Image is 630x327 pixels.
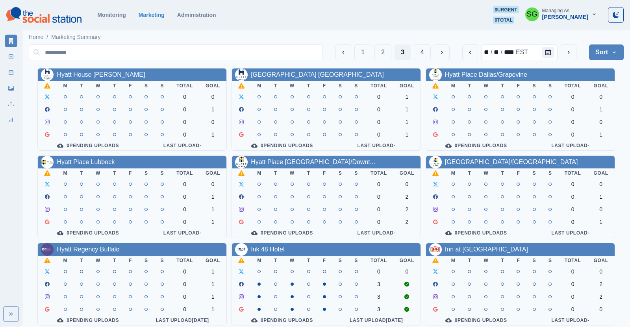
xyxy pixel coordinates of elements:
button: Calendar [542,47,554,58]
img: 102208794470 [41,243,54,256]
div: 2 [400,194,414,200]
div: Last Upload - [145,230,220,236]
th: S [542,256,558,265]
button: Page 4 [414,44,431,60]
th: T [107,168,122,178]
div: 0 [371,119,387,125]
div: Last Upload [DATE] [339,317,414,323]
th: F [122,256,138,265]
div: Last Upload - [532,142,608,149]
div: month [483,48,490,57]
th: W [89,81,107,91]
th: T [495,81,510,91]
div: 0 [176,106,193,113]
div: 1 [400,131,414,138]
div: 0 [176,306,193,312]
a: Hyatt Place Lubbock [57,159,115,165]
th: S [542,168,558,178]
th: M [445,168,462,178]
th: Goal [199,168,226,178]
th: S [138,168,154,178]
th: Goal [393,81,421,91]
a: Hyatt House [PERSON_NAME] [57,71,145,78]
div: 0 Pending Uploads [238,317,326,323]
th: M [445,81,462,91]
div: 0 [371,131,387,138]
div: 1 [594,131,608,138]
button: Page 1 [354,44,371,60]
div: 3 [371,281,387,287]
div: 0 [594,94,608,100]
th: M [57,81,74,91]
div: 0 [176,119,193,125]
th: W [477,81,495,91]
th: Goal [199,81,226,91]
a: Hyatt Place Dallas/Grapevine [445,71,527,78]
div: Last Upload - [532,230,608,236]
div: 0 [371,194,387,200]
th: Goal [587,81,615,91]
div: 2 [400,206,414,212]
span: 0 urgent [493,6,519,13]
div: [PERSON_NAME] [542,14,588,20]
img: 106478401957935 [429,243,442,256]
th: F [317,168,332,178]
img: 133590238785 [235,243,248,256]
th: Total [364,168,393,178]
div: 1 [206,131,220,138]
th: Goal [587,256,615,265]
div: year [503,48,515,57]
div: 0 [594,268,608,275]
th: S [332,256,348,265]
button: Managing As[PERSON_NAME] [519,6,603,22]
div: Last Upload - [145,142,220,149]
div: 0 [176,294,193,300]
div: 0 [206,119,220,125]
div: 0 Pending Uploads [44,230,132,236]
div: 0 [371,268,387,275]
th: M [445,256,462,265]
div: 2 [594,281,608,287]
button: Sort [589,44,624,60]
th: F [317,256,332,265]
div: 0 [371,206,387,212]
div: 0 [371,94,387,100]
th: Total [558,81,587,91]
th: T [461,168,477,178]
th: Total [364,81,393,91]
th: T [74,81,89,91]
th: T [74,256,89,265]
th: S [542,81,558,91]
div: 0 [176,219,193,225]
div: 0 [176,206,193,212]
th: S [348,256,364,265]
div: 0 [206,94,220,100]
div: 0 Pending Uploads [44,317,132,323]
div: 1 [594,194,608,200]
th: F [122,81,138,91]
div: 1 [206,294,220,300]
div: 0 [565,206,581,212]
th: M [251,81,268,91]
div: 1 [594,106,608,113]
div: time zone [515,48,529,57]
div: 1 [594,219,608,225]
button: Next Media [434,44,450,60]
th: T [107,256,122,265]
th: Goal [587,168,615,178]
th: F [510,256,526,265]
img: 204434379602330 [429,156,442,168]
th: Total [170,168,199,178]
nav: breadcrumb [29,33,101,41]
div: 1 [206,268,220,275]
div: / [500,48,503,57]
div: 0 [176,194,193,200]
button: next [561,44,576,60]
div: Last Upload - [339,230,414,236]
th: Goal [393,256,421,265]
div: day [493,48,500,57]
div: Date [483,48,529,57]
th: S [332,168,348,178]
img: 104724769203405 [235,68,248,81]
th: S [154,256,170,265]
